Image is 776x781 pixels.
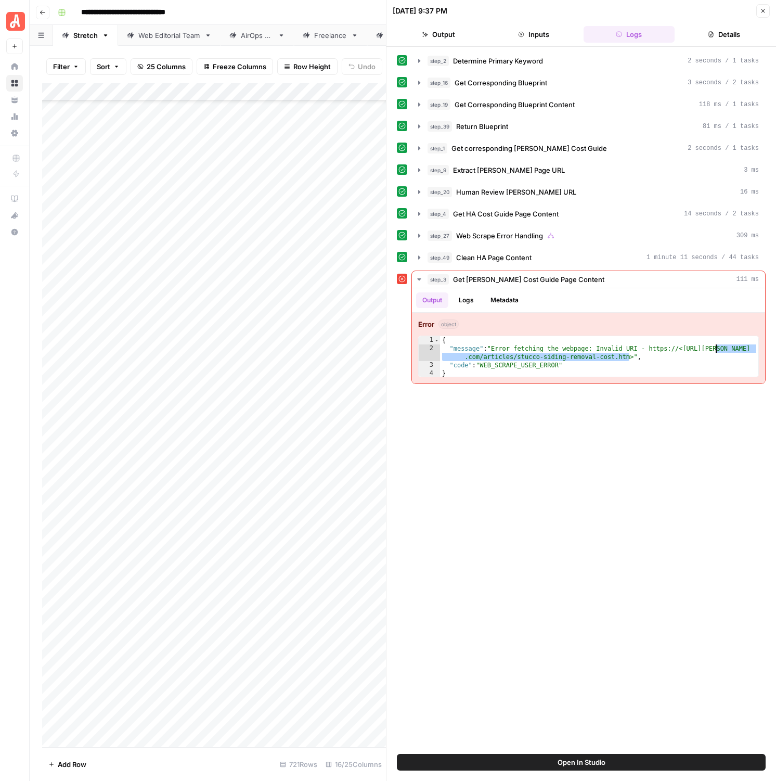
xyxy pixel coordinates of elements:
[416,292,448,308] button: Output
[484,292,525,308] button: Metadata
[412,53,765,69] button: 2 seconds / 1 tasks
[6,58,23,75] a: Home
[744,165,759,175] span: 3 ms
[434,336,439,344] span: Toggle code folding, rows 1 through 4
[412,184,765,200] button: 16 ms
[453,165,565,175] span: Extract [PERSON_NAME] Page URL
[412,206,765,222] button: 14 seconds / 2 tasks
[6,92,23,108] a: Your Data
[97,61,110,72] span: Sort
[428,165,449,175] span: step_9
[397,754,766,771] button: Open In Studio
[213,61,266,72] span: Freeze Columns
[736,275,759,284] span: 111 ms
[456,252,532,263] span: Clean HA Page Content
[428,252,452,263] span: step_49
[419,336,440,344] div: 1
[6,190,23,207] a: AirOps Academy
[428,121,452,132] span: step_39
[294,25,367,46] a: Freelance
[412,227,765,244] button: 309 ms
[58,759,86,770] span: Add Row
[393,6,447,16] div: [DATE] 9:37 PM
[558,757,605,767] span: Open In Studio
[147,61,186,72] span: 25 Columns
[6,8,23,34] button: Workspace: Angi
[688,78,759,87] span: 3 seconds / 2 tasks
[453,274,604,285] span: Get [PERSON_NAME] Cost Guide Page Content
[342,58,382,75] button: Undo
[6,75,23,92] a: Browse
[418,319,434,329] strong: Error
[740,187,759,197] span: 16 ms
[358,61,376,72] span: Undo
[367,25,442,46] a: Mag Team
[428,143,447,153] span: step_1
[703,122,759,131] span: 81 ms / 1 tasks
[428,78,450,88] span: step_16
[452,292,480,308] button: Logs
[455,78,547,88] span: Get Corresponding Blueprint
[419,369,440,378] div: 4
[90,58,126,75] button: Sort
[584,26,675,43] button: Logs
[412,96,765,113] button: 118 ms / 1 tasks
[6,224,23,240] button: Help + Support
[456,121,508,132] span: Return Blueprint
[53,25,118,46] a: Stretch
[6,12,25,31] img: Angi Logo
[118,25,221,46] a: Web Editorial Team
[197,58,273,75] button: Freeze Columns
[684,209,759,219] span: 14 seconds / 2 tasks
[455,99,575,110] span: Get Corresponding Blueprint Content
[7,208,22,223] div: What's new?
[276,756,321,773] div: 721 Rows
[428,231,452,241] span: step_27
[6,207,23,224] button: What's new?
[412,271,765,288] button: 111 ms
[6,125,23,142] a: Settings
[314,30,347,41] div: Freelance
[438,319,459,329] span: object
[428,187,452,197] span: step_20
[419,361,440,369] div: 3
[679,26,770,43] button: Details
[42,756,93,773] button: Add Row
[428,56,449,66] span: step_2
[488,26,579,43] button: Inputs
[699,100,759,109] span: 118 ms / 1 tasks
[412,288,765,383] div: 111 ms
[688,56,759,66] span: 2 seconds / 1 tasks
[456,231,543,241] span: Web Scrape Error Handling
[46,58,86,75] button: Filter
[412,140,765,157] button: 2 seconds / 1 tasks
[451,143,607,153] span: Get corresponding [PERSON_NAME] Cost Guide
[412,249,765,266] button: 1 minute 11 seconds / 44 tasks
[293,61,331,72] span: Row Height
[419,344,440,361] div: 2
[453,209,559,219] span: Get HA Cost Guide Page Content
[53,61,70,72] span: Filter
[428,274,449,285] span: step_3
[393,26,484,43] button: Output
[736,231,759,240] span: 309 ms
[412,118,765,135] button: 81 ms / 1 tasks
[241,30,274,41] div: AirOps QA
[412,162,765,178] button: 3 ms
[131,58,192,75] button: 25 Columns
[646,253,759,262] span: 1 minute 11 seconds / 44 tasks
[453,56,543,66] span: Determine Primary Keyword
[428,99,450,110] span: step_19
[456,187,576,197] span: Human Review [PERSON_NAME] URL
[321,756,386,773] div: 16/25 Columns
[277,58,338,75] button: Row Height
[73,30,98,41] div: Stretch
[412,74,765,91] button: 3 seconds / 2 tasks
[6,108,23,125] a: Usage
[428,209,449,219] span: step_4
[221,25,294,46] a: AirOps QA
[138,30,200,41] div: Web Editorial Team
[688,144,759,153] span: 2 seconds / 1 tasks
